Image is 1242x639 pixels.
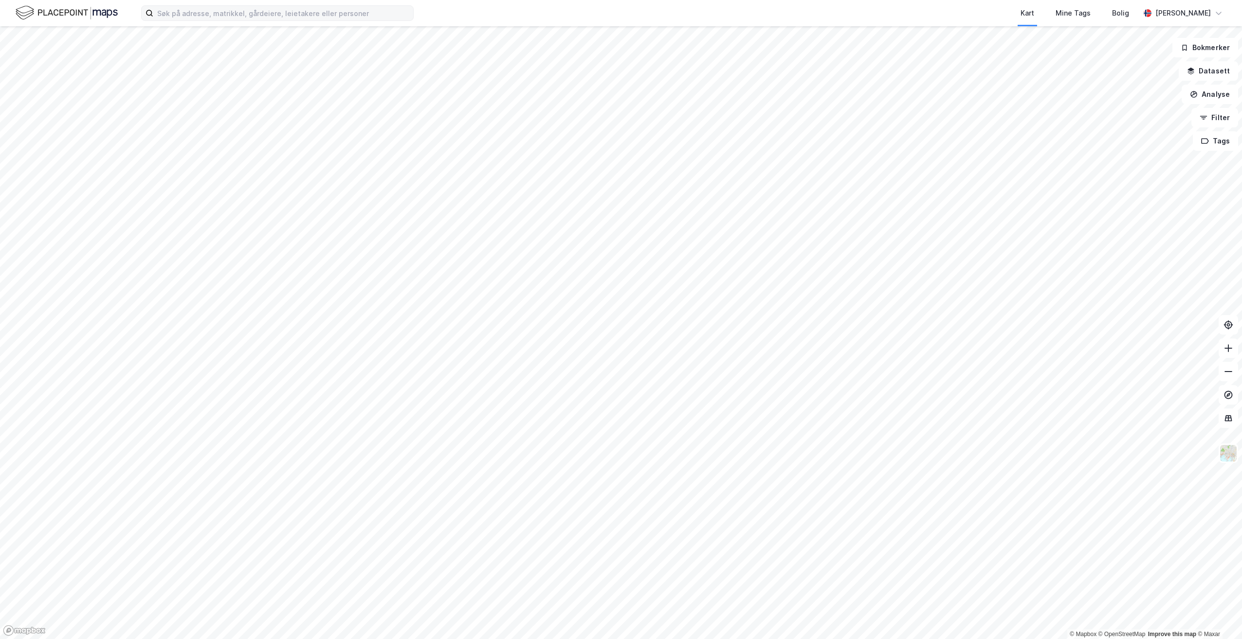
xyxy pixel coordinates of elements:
div: Bolig [1112,7,1129,19]
a: OpenStreetMap [1098,631,1146,638]
iframe: Chat Widget [1193,592,1242,639]
button: Analyse [1182,85,1238,104]
div: Mine Tags [1056,7,1091,19]
img: Z [1219,444,1238,462]
a: Mapbox homepage [3,625,46,636]
input: Søk på adresse, matrikkel, gårdeiere, leietakere eller personer [153,6,413,20]
div: Kart [1021,7,1034,19]
div: [PERSON_NAME] [1155,7,1211,19]
button: Datasett [1179,61,1238,81]
a: Mapbox [1070,631,1096,638]
button: Bokmerker [1172,38,1238,57]
img: logo.f888ab2527a4732fd821a326f86c7f29.svg [16,4,118,21]
button: Filter [1191,108,1238,127]
div: Kontrollprogram for chat [1193,592,1242,639]
a: Improve this map [1148,631,1196,638]
button: Tags [1193,131,1238,151]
